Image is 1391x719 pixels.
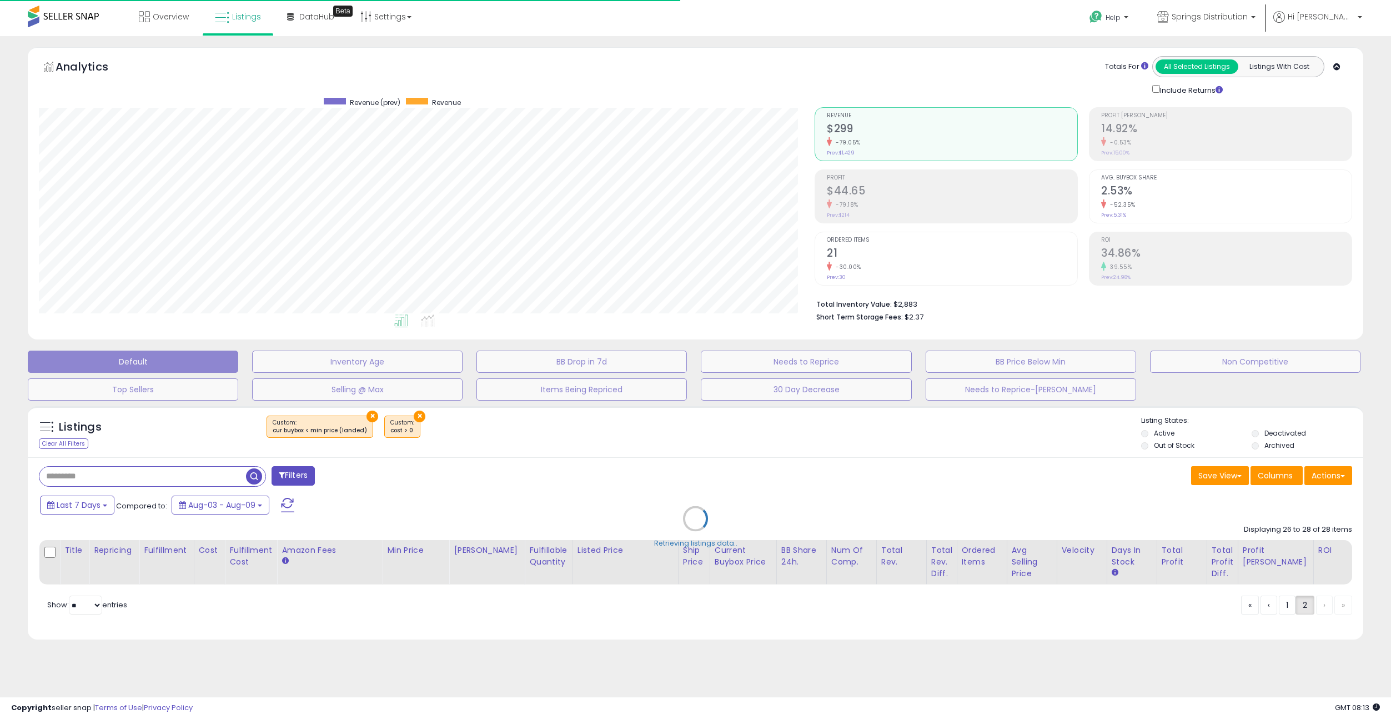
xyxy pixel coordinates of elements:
[350,98,400,107] span: Revenue (prev)
[1105,62,1148,72] div: Totals For
[1101,237,1352,243] span: ROI
[827,247,1077,262] h2: 21
[1106,263,1132,271] small: 39.55%
[827,122,1077,137] h2: $299
[333,6,353,17] div: Tooltip anchor
[1101,149,1129,156] small: Prev: 15.00%
[1238,59,1320,74] button: Listings With Cost
[905,312,923,322] span: $2.37
[654,538,737,548] div: Retrieving listings data..
[476,378,687,401] button: Items Being Repriced
[827,149,855,156] small: Prev: $1,429
[827,212,850,218] small: Prev: $214
[232,11,261,22] span: Listings
[1101,184,1352,199] h2: 2.53%
[832,201,858,209] small: -79.18%
[1106,13,1121,22] span: Help
[832,138,861,147] small: -79.05%
[701,378,911,401] button: 30 Day Decrease
[816,297,1344,310] li: $2,883
[1101,113,1352,119] span: Profit [PERSON_NAME]
[1156,59,1238,74] button: All Selected Listings
[1101,122,1352,137] h2: 14.92%
[926,351,1136,373] button: BB Price Below Min
[56,59,130,77] h5: Analytics
[816,312,903,322] b: Short Term Storage Fees:
[252,351,463,373] button: Inventory Age
[1172,11,1248,22] span: Springs Distribution
[28,351,238,373] button: Default
[1101,212,1126,218] small: Prev: 5.31%
[1288,11,1354,22] span: Hi [PERSON_NAME]
[1101,175,1352,181] span: Avg. Buybox Share
[252,378,463,401] button: Selling @ Max
[299,11,334,22] span: DataHub
[827,274,846,281] small: Prev: 30
[28,378,238,401] button: Top Sellers
[1144,83,1236,96] div: Include Returns
[827,113,1077,119] span: Revenue
[1101,274,1131,281] small: Prev: 24.98%
[827,184,1077,199] h2: $44.65
[701,351,911,373] button: Needs to Reprice
[832,263,861,271] small: -30.00%
[926,378,1136,401] button: Needs to Reprice-[PERSON_NAME]
[1150,351,1360,373] button: Non Competitive
[827,237,1077,243] span: Ordered Items
[1089,10,1103,24] i: Get Help
[827,175,1077,181] span: Profit
[153,11,189,22] span: Overview
[1106,138,1131,147] small: -0.53%
[816,299,892,309] b: Total Inventory Value:
[1081,2,1139,36] a: Help
[1106,201,1136,209] small: -52.35%
[432,98,461,107] span: Revenue
[1101,247,1352,262] h2: 34.86%
[476,351,687,373] button: BB Drop in 7d
[1273,11,1362,36] a: Hi [PERSON_NAME]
